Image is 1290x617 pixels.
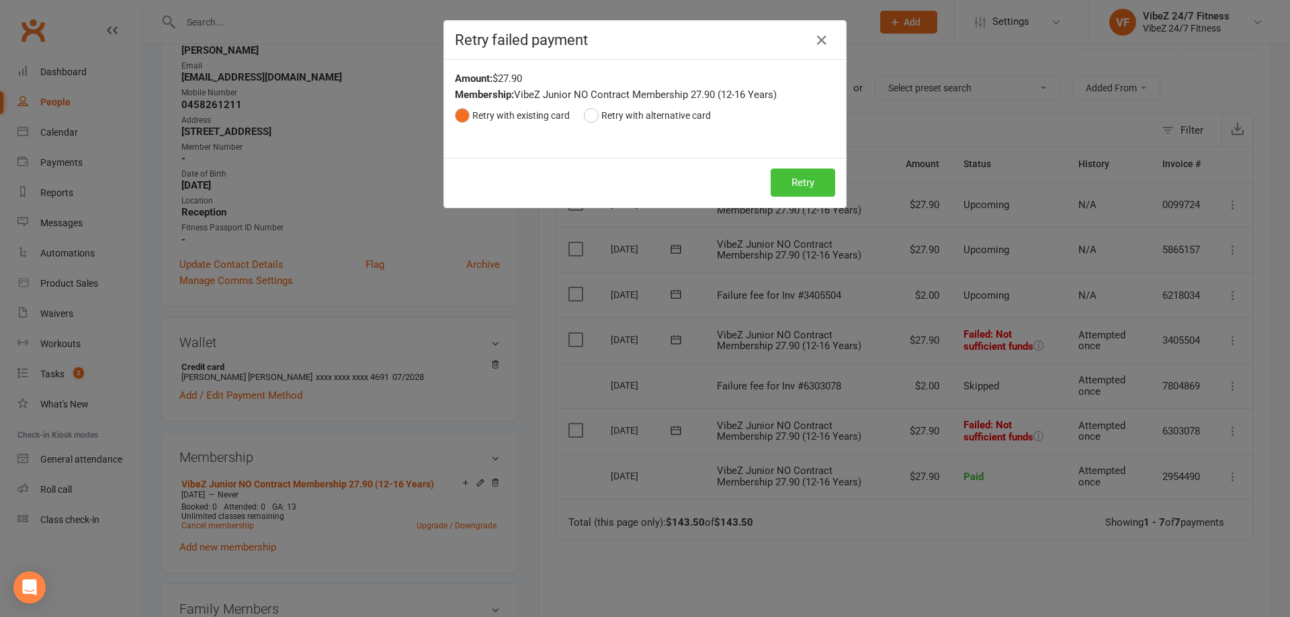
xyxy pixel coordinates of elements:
[771,169,835,197] button: Retry
[455,32,835,48] h4: Retry failed payment
[455,73,492,85] strong: Amount:
[455,103,570,128] button: Retry with existing card
[584,103,711,128] button: Retry with alternative card
[455,89,514,101] strong: Membership:
[455,70,835,87] div: $27.90
[811,30,832,51] button: Close
[13,571,46,604] div: Open Intercom Messenger
[455,87,835,103] div: VibeZ Junior NO Contract Membership 27.90 (12-16 Years)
